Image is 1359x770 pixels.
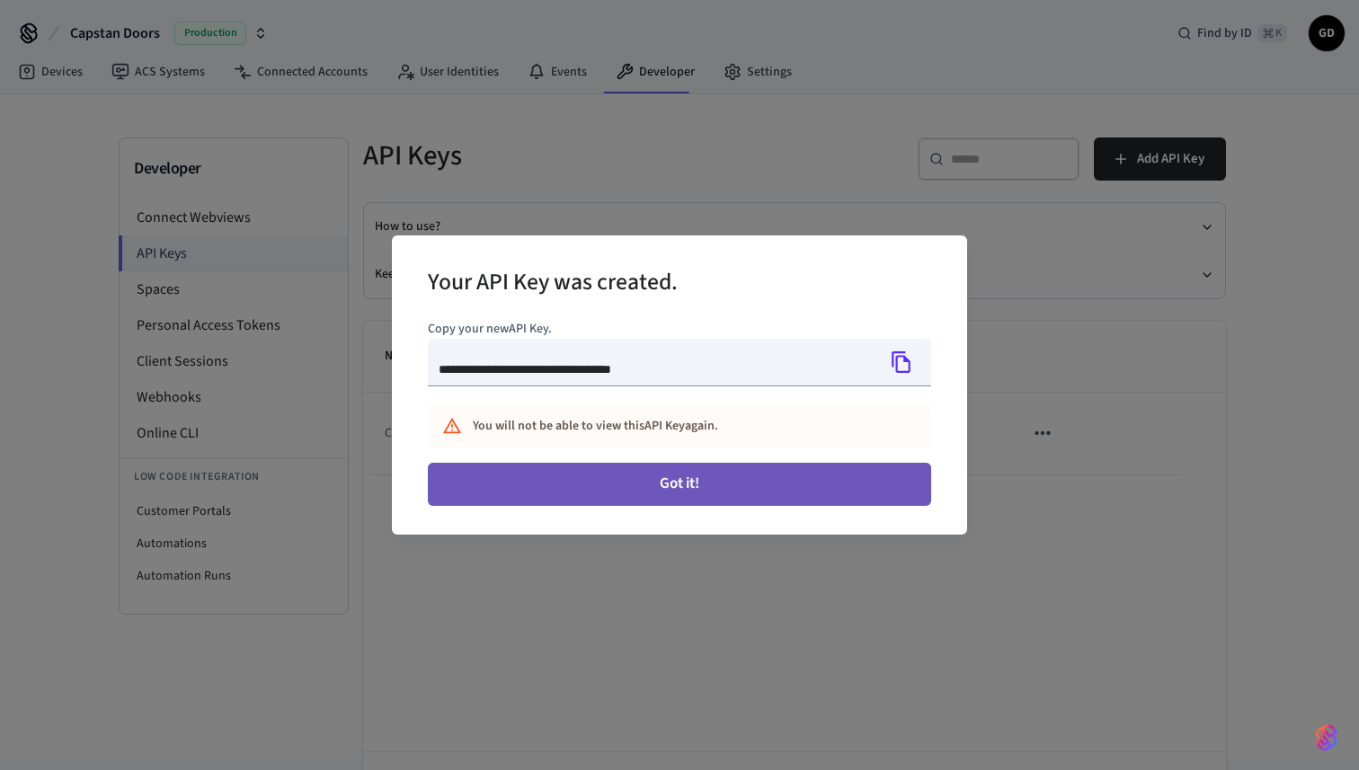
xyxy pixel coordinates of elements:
[428,463,931,506] button: Got it!
[428,320,931,339] p: Copy your new API Key .
[428,257,678,312] h2: Your API Key was created.
[883,343,920,381] button: Copy
[473,410,852,443] div: You will not be able to view this API Key again.
[1316,723,1337,752] img: SeamLogoGradient.69752ec5.svg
